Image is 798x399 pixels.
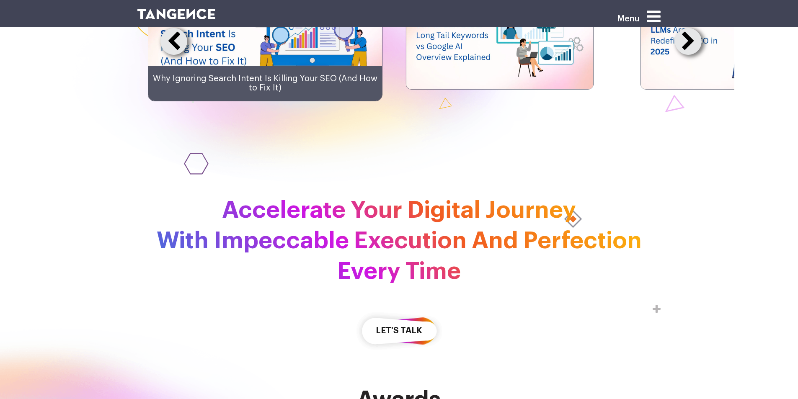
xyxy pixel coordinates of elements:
img: logo SVG [137,9,216,19]
h2: Accelerate Your Digital Journey With Impeccable Execution And Perfection Every Time [137,195,661,286]
button: let's talk [355,307,443,355]
a: Why Ignoring Search Intent Is Killing Your SEO (And How to Fix It) [153,75,377,92]
a: let's talk [355,328,443,335]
